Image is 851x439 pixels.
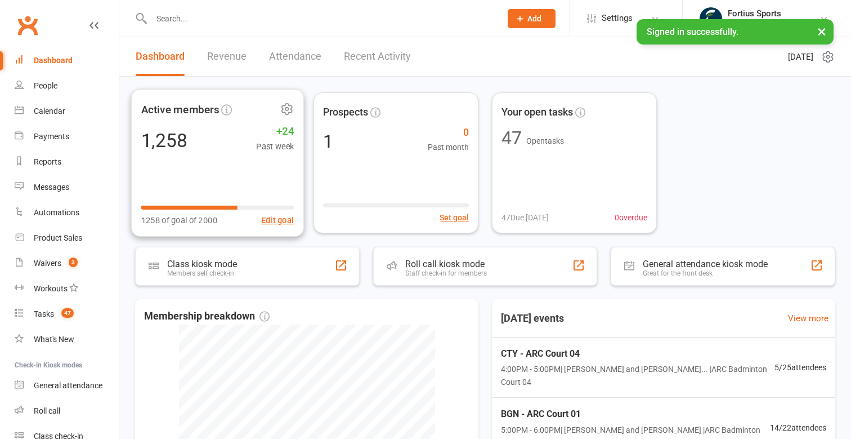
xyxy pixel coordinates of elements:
[428,141,469,153] span: Past month
[774,361,826,374] span: 5 / 25 attendees
[15,175,119,200] a: Messages
[788,312,828,325] a: View more
[167,269,237,277] div: Members self check-in
[34,183,69,192] div: Messages
[34,107,65,116] div: Calendar
[501,407,770,422] span: BGN - ARC Court 01
[256,123,294,140] span: +24
[492,308,573,329] h3: [DATE] events
[526,136,564,145] span: Open tasks
[15,73,119,99] a: People
[261,214,294,227] button: Edit goal
[323,104,368,121] span: Prospects
[34,81,57,90] div: People
[428,125,469,141] span: 0
[15,149,119,175] a: Reports
[15,124,119,149] a: Payments
[34,284,68,293] div: Workouts
[15,200,119,225] a: Automations
[643,259,768,269] div: General attendance kiosk mode
[148,11,493,26] input: Search...
[405,269,487,277] div: Staff check-in for members
[440,211,469,224] button: Set goal
[34,56,73,65] div: Dashboard
[643,269,768,277] div: Great for the front desk
[69,258,78,267] span: 3
[167,259,237,269] div: Class kiosk mode
[602,6,633,31] span: Settings
[700,7,722,30] img: thumb_image1743802567.png
[527,14,541,23] span: Add
[34,157,61,166] div: Reports
[34,233,82,242] div: Product Sales
[34,381,102,390] div: General attendance
[508,9,556,28] button: Add
[501,104,573,121] span: Your open tasks
[15,48,119,73] a: Dashboard
[15,276,119,301] a: Workouts
[256,140,294,153] span: Past week
[647,26,738,37] span: Signed in successfully.
[405,259,487,269] div: Roll call kiosk mode
[344,37,411,76] a: Recent Activity
[15,398,119,424] a: Roll call
[15,225,119,251] a: Product Sales
[501,211,549,224] span: 47 Due [DATE]
[141,131,187,150] div: 1,258
[269,37,321,76] a: Attendance
[15,373,119,398] a: General attendance kiosk mode
[61,308,74,318] span: 47
[15,301,119,327] a: Tasks 47
[501,363,774,388] span: 4:00PM - 5:00PM | [PERSON_NAME] and [PERSON_NAME]... | ARC Badminton Court 04
[34,309,54,318] div: Tasks
[144,308,270,325] span: Membership breakdown
[501,347,774,361] span: CTY - ARC Court 04
[323,132,333,150] div: 1
[207,37,247,76] a: Revenue
[14,11,42,39] a: Clubworx
[501,129,522,147] div: 47
[812,19,832,43] button: ×
[15,327,119,352] a: What's New
[15,99,119,124] a: Calendar
[34,406,60,415] div: Roll call
[34,208,79,217] div: Automations
[141,101,220,118] span: Active members
[34,132,69,141] div: Payments
[728,19,804,29] div: [GEOGRAPHIC_DATA]
[15,251,119,276] a: Waivers 3
[141,214,217,227] span: 1258 of goal of 2000
[615,211,647,224] span: 0 overdue
[770,422,826,434] span: 14 / 22 attendees
[788,50,813,64] span: [DATE]
[34,259,61,268] div: Waivers
[728,8,804,19] div: Fortius Sports
[136,37,185,76] a: Dashboard
[34,335,74,344] div: What's New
